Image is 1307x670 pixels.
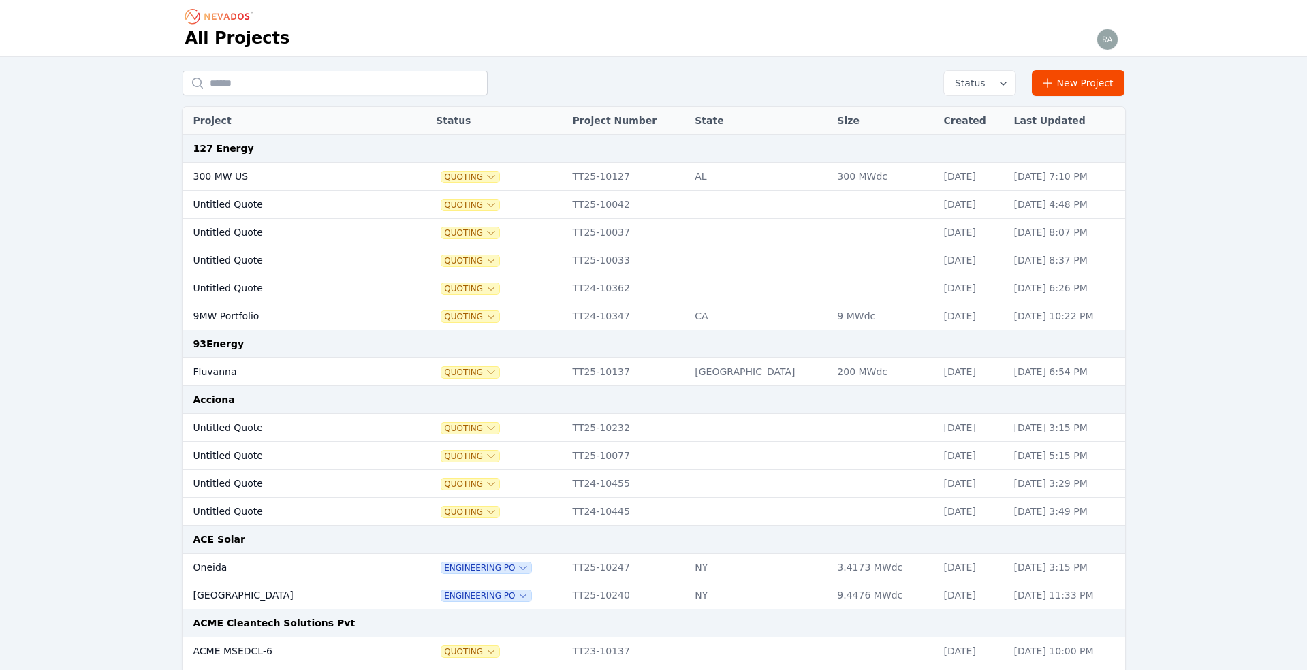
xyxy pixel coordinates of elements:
[937,274,1007,302] td: [DATE]
[183,219,1125,246] tr: Untitled QuoteQuotingTT25-10037[DATE][DATE] 8:07 PM
[183,498,396,526] td: Untitled Quote
[1007,498,1125,526] td: [DATE] 3:49 PM
[1007,554,1125,581] td: [DATE] 3:15 PM
[937,498,1007,526] td: [DATE]
[183,414,396,442] td: Untitled Quote
[688,107,830,135] th: State
[566,302,689,330] td: TT24-10347
[1007,358,1125,386] td: [DATE] 6:54 PM
[566,274,689,302] td: TT24-10362
[830,581,936,609] td: 9.4476 MWdc
[441,311,499,322] button: Quoting
[441,423,499,434] button: Quoting
[566,442,689,470] td: TT25-10077
[1032,70,1125,96] a: New Project
[183,274,1125,302] tr: Untitled QuoteQuotingTT24-10362[DATE][DATE] 6:26 PM
[688,302,830,330] td: CA
[937,554,1007,581] td: [DATE]
[183,470,1125,498] tr: Untitled QuoteQuotingTT24-10455[DATE][DATE] 3:29 PM
[566,246,689,274] td: TT25-10033
[183,637,396,665] td: ACME MSEDCL-6
[566,219,689,246] td: TT25-10037
[183,330,1125,358] td: 93Energy
[566,414,689,442] td: TT25-10232
[183,414,1125,442] tr: Untitled QuoteQuotingTT25-10232[DATE][DATE] 3:15 PM
[937,191,1007,219] td: [DATE]
[1007,637,1125,665] td: [DATE] 10:00 PM
[183,191,396,219] td: Untitled Quote
[183,246,1125,274] tr: Untitled QuoteQuotingTT25-10033[DATE][DATE] 8:37 PM
[949,76,986,90] span: Status
[1007,414,1125,442] td: [DATE] 3:15 PM
[1007,302,1125,330] td: [DATE] 10:22 PM
[183,581,1125,609] tr: [GEOGRAPHIC_DATA]Engineering POTT25-10240NY9.4476 MWdc[DATE][DATE] 11:33 PM
[1007,191,1125,219] td: [DATE] 4:48 PM
[183,246,396,274] td: Untitled Quote
[830,358,936,386] td: 200 MWdc
[183,442,1125,470] tr: Untitled QuoteQuotingTT25-10077[DATE][DATE] 5:15 PM
[566,470,689,498] td: TT24-10455
[1007,246,1125,274] td: [DATE] 8:37 PM
[937,637,1007,665] td: [DATE]
[566,581,689,609] td: TT25-10240
[441,172,499,182] button: Quoting
[830,107,936,135] th: Size
[566,358,689,386] td: TT25-10137
[441,200,499,210] span: Quoting
[183,163,396,191] td: 300 MW US
[937,414,1007,442] td: [DATE]
[441,451,499,462] button: Quoting
[937,163,1007,191] td: [DATE]
[1007,219,1125,246] td: [DATE] 8:07 PM
[183,470,396,498] td: Untitled Quote
[566,163,689,191] td: TT25-10127
[429,107,565,135] th: Status
[185,5,257,27] nav: Breadcrumb
[441,283,499,294] button: Quoting
[1007,581,1125,609] td: [DATE] 11:33 PM
[937,219,1007,246] td: [DATE]
[937,107,1007,135] th: Created
[830,554,936,581] td: 3.4173 MWdc
[1007,107,1125,135] th: Last Updated
[183,107,396,135] th: Project
[937,358,1007,386] td: [DATE]
[183,498,1125,526] tr: Untitled QuoteQuotingTT24-10445[DATE][DATE] 3:49 PM
[441,227,499,238] button: Quoting
[183,358,1125,386] tr: FluvannaQuotingTT25-10137[GEOGRAPHIC_DATA]200 MWdc[DATE][DATE] 6:54 PM
[441,562,531,573] button: Engineering PO
[441,255,499,266] button: Quoting
[937,302,1007,330] td: [DATE]
[1007,163,1125,191] td: [DATE] 7:10 PM
[937,246,1007,274] td: [DATE]
[441,367,499,378] button: Quoting
[688,163,830,191] td: AL
[1007,442,1125,470] td: [DATE] 5:15 PM
[183,554,396,581] td: Oneida
[1007,274,1125,302] td: [DATE] 6:26 PM
[441,479,499,490] button: Quoting
[183,302,396,330] td: 9MW Portfolio
[183,274,396,302] td: Untitled Quote
[830,163,936,191] td: 300 MWdc
[183,609,1125,637] td: ACME Cleantech Solutions Pvt
[441,507,499,517] button: Quoting
[1007,470,1125,498] td: [DATE] 3:29 PM
[937,470,1007,498] td: [DATE]
[183,163,1125,191] tr: 300 MW USQuotingTT25-10127AL300 MWdc[DATE][DATE] 7:10 PM
[183,637,1125,665] tr: ACME MSEDCL-6QuotingTT23-10137[DATE][DATE] 10:00 PM
[183,135,1125,163] td: 127 Energy
[441,590,531,601] span: Engineering PO
[441,646,499,657] button: Quoting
